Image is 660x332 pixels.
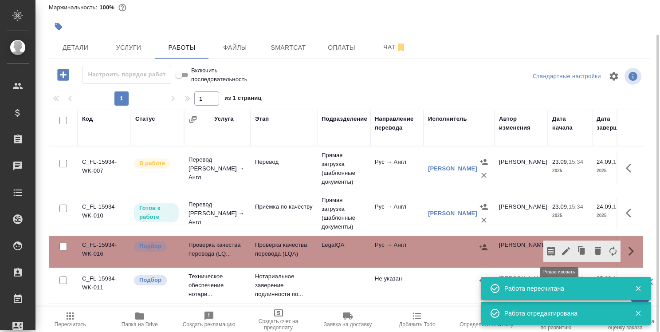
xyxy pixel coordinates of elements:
div: Работа отредактирована [504,309,621,318]
p: 2025 [597,166,632,175]
td: Проверка качества перевода (LQ... [184,236,251,267]
button: Добавить Todo [382,307,452,332]
span: Включить последовательность [191,66,247,84]
td: Прямая загрузка (шаблонные документы) [317,146,370,191]
span: из 1 страниц [224,93,262,106]
div: Дата начала [552,115,588,132]
button: Назначить [477,274,490,288]
span: Файлы [214,42,256,53]
td: Перевод [PERSON_NAME] → Англ [184,196,251,231]
div: Этап [255,115,269,123]
div: Исполнитель [428,115,467,123]
p: Проверка качества перевода (LQA) [255,241,313,258]
button: Создать рекламацию [174,307,244,332]
td: Рус → Англ [370,236,424,267]
p: 15:34 [569,275,583,282]
td: C_FL-15934-WK-011 [78,270,131,301]
div: Исполнитель может приступить к работе [133,202,180,223]
span: Детали [54,42,97,53]
button: Пересчитать [35,307,105,332]
button: Назначить [477,155,491,169]
span: Настроить таблицу [603,66,625,87]
p: Готов к работе [139,204,173,221]
td: C_FL-15934-WK-016 [78,236,131,267]
button: Здесь прячутся важные кнопки [621,202,642,224]
div: Подразделение [322,115,367,123]
button: Удалить [477,169,491,182]
button: Заменить [605,241,621,262]
td: Прямая загрузка (шаблонные документы) [317,191,370,236]
button: Удалить [590,241,605,262]
p: Подбор [139,242,161,251]
span: Создать рекламацию [183,321,236,328]
div: Можно подбирать исполнителей [133,274,180,286]
p: 15:34 [569,203,583,210]
p: В работе [139,159,165,168]
div: Можно подбирать исполнителей [133,241,180,253]
span: Добавить Todo [399,321,435,328]
p: Маржинальность: [49,4,99,11]
div: Автор изменения [499,115,543,132]
p: Подбор [139,276,161,285]
span: Пересчитать [55,321,86,328]
p: 2025 [597,211,632,220]
span: Услуги [107,42,150,53]
button: 0.74 RUB; [117,2,128,13]
div: Код [82,115,93,123]
p: 2025 [552,211,588,220]
td: Техническое обеспечение нотари... [184,268,251,303]
span: Smartcat [267,42,310,53]
span: Оплаты [320,42,363,53]
div: Услуга [214,115,233,123]
button: Удалить [477,213,491,227]
span: Папка на Drive [122,321,158,328]
button: Добавить работу [51,66,75,84]
button: Определить тематику [452,307,521,332]
td: [PERSON_NAME] [495,236,548,267]
td: Перевод [PERSON_NAME] → Англ [184,151,251,186]
p: 23.09, [552,203,569,210]
p: 24.09, [597,203,613,210]
span: Чат [373,42,416,53]
p: 25.09, [597,275,613,282]
td: LegalQA [317,236,370,267]
button: Создать счет на предоплату [244,307,313,332]
span: Посмотреть информацию [625,68,643,85]
div: Статус [135,115,155,123]
button: Назначить [477,241,490,254]
td: C_FL-15934-WK-007 [78,153,131,184]
div: Дата завершения [597,115,632,132]
button: Назначить [477,200,491,213]
td: [PERSON_NAME] [495,153,548,184]
p: 15:34 [569,158,583,165]
button: Закрыть [629,285,647,292]
span: Определить тематику [460,321,513,328]
button: Скопировать мини-бриф [543,241,558,262]
p: 23.09, [552,158,569,165]
button: Закрыть [629,309,647,317]
p: 23.09, [552,275,569,282]
p: 24.09, [597,158,613,165]
div: Направление перевода [375,115,419,132]
div: Исполнитель выполняет работу [133,158,180,170]
p: 17:00 [613,275,628,282]
td: Не указан [370,270,424,301]
button: Здесь прячутся важные кнопки [621,158,642,179]
td: Рус → Англ [370,153,424,184]
a: [PERSON_NAME] [428,210,477,217]
td: [PERSON_NAME] [495,198,548,229]
p: Нотариальное заверение подлинности по... [255,272,313,299]
button: Здесь прячутся важные кнопки [621,274,642,296]
span: Создать счет на предоплату [249,318,307,331]
p: 13:00 [613,158,628,165]
button: Клонировать [574,241,590,262]
span: Заявка на доставку [324,321,372,328]
p: 2025 [552,166,588,175]
svg: Отписаться [396,42,406,53]
div: split button [530,70,603,83]
p: Перевод [255,158,313,166]
p: 100% [99,4,117,11]
button: Папка на Drive [105,307,174,332]
td: Рус → Англ [370,198,424,229]
p: 15:00 [613,203,628,210]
